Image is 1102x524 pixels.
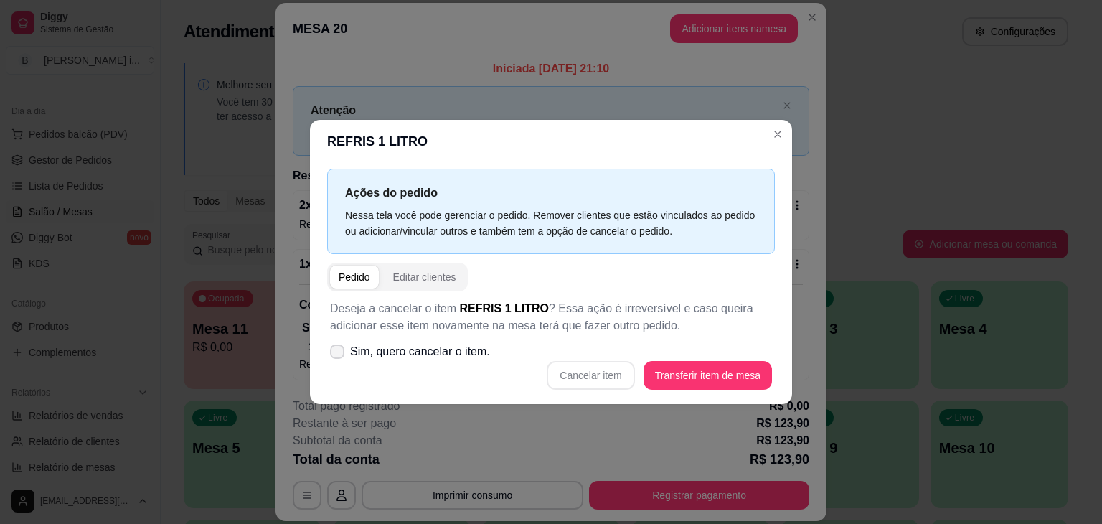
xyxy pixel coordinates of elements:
[345,207,757,239] div: Nessa tela você pode gerenciar o pedido. Remover clientes que estão vinculados ao pedido ou adici...
[310,120,792,163] header: REFRIS 1 LITRO
[766,123,789,146] button: Close
[345,184,757,202] p: Ações do pedido
[339,270,370,284] div: Pedido
[644,361,772,390] button: Transferir item de mesa
[330,300,772,334] p: Deseja a cancelar o item ? Essa ação é irreversível e caso queira adicionar esse item novamente n...
[350,343,490,360] span: Sim, quero cancelar o item.
[393,270,456,284] div: Editar clientes
[460,302,549,314] span: REFRIS 1 LITRO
